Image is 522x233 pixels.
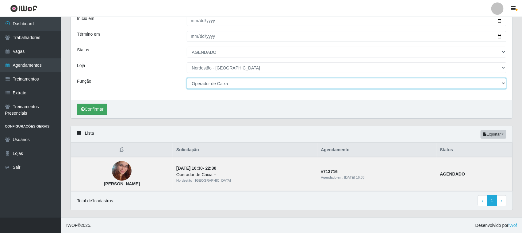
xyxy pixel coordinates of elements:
th: Solicitação [173,143,317,157]
strong: # 713716 [321,169,338,174]
th: Status [436,143,512,157]
label: Função [77,78,91,85]
nav: pagination [478,195,506,206]
span: › [501,198,502,203]
span: © 2025 . [66,222,91,229]
span: Desenvolvido por [475,222,517,229]
label: Status [77,47,89,53]
a: Previous [478,195,487,206]
div: Operador de Caixa + [176,172,314,178]
time: [DATE] 16:30 [176,166,203,171]
img: Gabriela Firmino de Lima [112,153,132,188]
img: CoreUI Logo [10,5,37,12]
div: Agendado em: [321,175,433,180]
div: Lista [71,126,512,143]
label: Término em [77,31,100,38]
label: Loja [77,62,85,69]
p: Total de 1 cadastros. [77,198,114,204]
span: ‹ [482,198,483,203]
a: Next [497,195,506,206]
label: Início em [77,15,94,22]
th: Agendamento [317,143,436,157]
time: [DATE] 16:38 [344,176,364,179]
time: 22:30 [205,166,217,171]
strong: AGENDADO [440,172,465,176]
input: 00/00/0000 [187,31,507,42]
strong: - [176,166,216,171]
a: 1 [487,195,497,206]
div: Nordestão - [GEOGRAPHIC_DATA] [176,178,314,183]
button: Confirmar [77,104,107,115]
button: Exportar [481,130,506,139]
input: 00/00/0000 [187,15,507,26]
a: iWof [509,223,517,228]
strong: [PERSON_NAME] [104,181,140,186]
span: IWOF [66,223,78,228]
